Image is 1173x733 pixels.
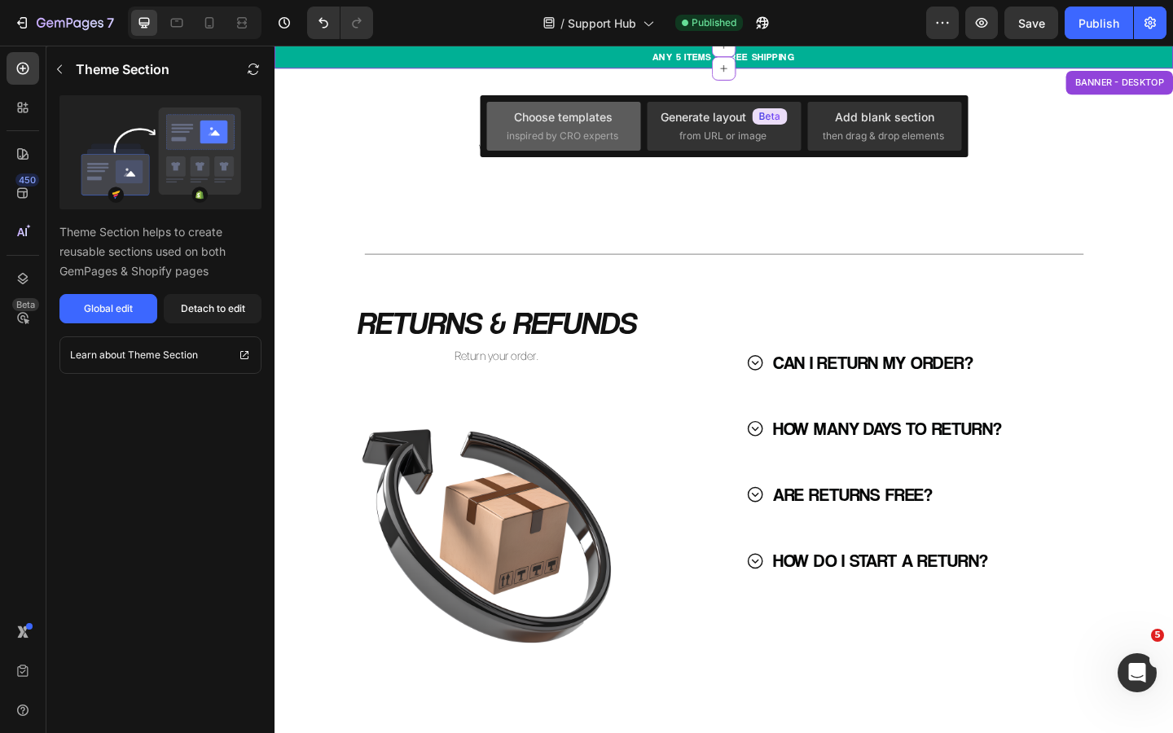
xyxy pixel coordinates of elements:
p: Theme Section helps to create reusable sections used on both GemPages & Shopify pages [59,222,261,281]
p: Learn about [70,347,125,363]
span: / [560,15,565,32]
iframe: Design area [275,46,1173,733]
p: CAN I RETURN MY ORDER? [542,327,760,362]
div: Publish [1079,15,1119,32]
iframe: Intercom live chat [1118,653,1157,692]
button: Publish [1065,7,1133,39]
span: Published [692,15,736,30]
div: Beta [12,298,39,311]
span: Save [1018,16,1045,30]
span: 5 [1151,629,1164,642]
p: Return your order. [2,327,481,350]
p: 7 [107,13,114,33]
button: 7 [7,7,121,39]
span: Support Hub [568,15,636,32]
div: Global edit [84,301,133,316]
p: Theme Section [128,347,198,363]
p: HOW MANY DAYS TO RETURN? [542,399,791,434]
p: Theme Section [76,59,169,79]
div: 450 [15,173,39,187]
p: HOW DO I START A RETURN? [542,542,775,577]
button: Detach to edit [164,294,261,323]
div: Choose templates [514,108,613,125]
img: gempages_567331744202621889-fdd9342f-8bc6-4c46-82b1-71891396a346.png [72,365,410,702]
div: Add blank section [835,108,934,125]
div: Detach to edit [181,301,245,316]
span: then drag & drop elements [823,129,944,143]
a: Learn about Theme Section [59,336,261,374]
button: Save [1004,7,1058,39]
div: Undo/Redo [307,7,373,39]
p: ARE RETURNS FREE? [542,471,716,506]
button: Global edit [59,294,157,323]
div: Generate layout [661,108,788,125]
div: BANNER - DESKTOP [868,33,971,48]
span: inspired by CRO experts [507,129,618,143]
span: from URL or image [679,129,767,143]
